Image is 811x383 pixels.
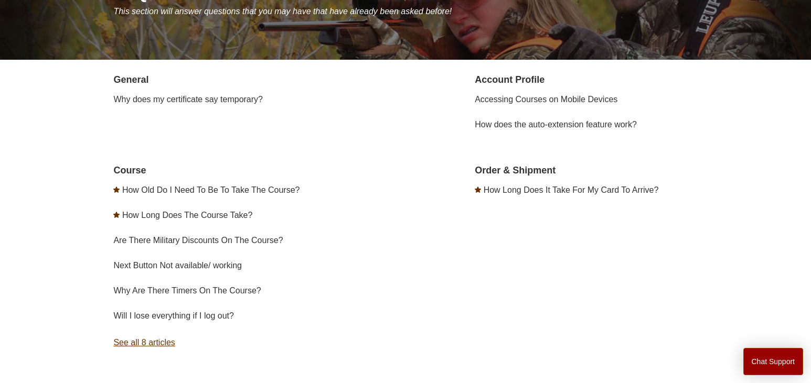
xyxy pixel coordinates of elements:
[113,329,409,357] a: See all 8 articles
[743,348,804,375] button: Chat Support
[113,165,146,176] a: Course
[113,74,148,85] a: General
[475,95,617,104] a: Accessing Courses on Mobile Devices
[113,261,242,270] a: Next Button Not available/ working
[475,187,481,193] svg: Promoted article
[113,5,770,18] p: This section will answer questions that you may have that have already been asked before!
[113,187,120,193] svg: Promoted article
[475,120,637,129] a: How does the auto-extension feature work?
[113,311,233,320] a: Will I lose everything if I log out?
[113,236,283,245] a: Are There Military Discounts On The Course?
[113,95,263,104] a: Why does my certificate say temporary?
[475,165,556,176] a: Order & Shipment
[113,212,120,218] svg: Promoted article
[122,211,252,220] a: How Long Does The Course Take?
[113,286,261,295] a: Why Are There Timers On The Course?
[122,185,300,194] a: How Old Do I Need To Be To Take The Course?
[484,185,659,194] a: How Long Does It Take For My Card To Arrive?
[475,74,545,85] a: Account Profile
